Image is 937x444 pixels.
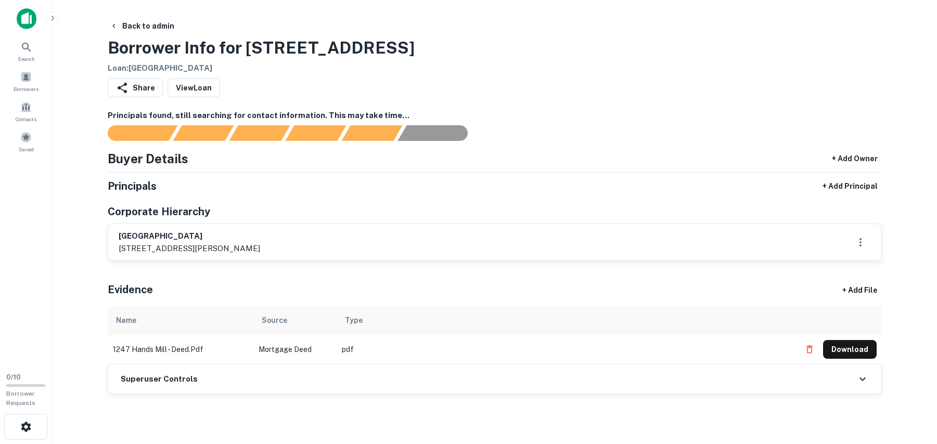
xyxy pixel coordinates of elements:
a: Borrowers [3,67,49,95]
td: pdf [337,335,795,364]
h6: [GEOGRAPHIC_DATA] [119,230,260,242]
div: Principals found, still searching for contact information. This may take time... [341,125,402,141]
div: Type [345,314,363,327]
p: [STREET_ADDRESS][PERSON_NAME] [119,242,260,255]
div: Name [116,314,136,327]
th: Source [253,306,337,335]
span: Borrower Requests [6,390,35,407]
button: + Add Principal [818,177,882,195]
div: Your request is received and processing... [173,125,234,141]
h5: Corporate Hierarchy [108,204,210,219]
span: 0 / 10 [6,373,21,381]
button: Download [823,340,877,359]
td: 1247 hands mill - deed.pdf [108,335,253,364]
h4: Buyer Details [108,149,188,168]
button: Back to admin [106,17,178,35]
a: Search [3,37,49,65]
th: Type [337,306,795,335]
a: ViewLoan [168,79,220,97]
div: + Add File [824,281,896,299]
div: scrollable content [108,306,882,364]
a: Contacts [3,97,49,125]
img: capitalize-icon.png [17,8,36,29]
button: + Add Owner [828,149,882,168]
td: Mortgage Deed [253,335,337,364]
th: Name [108,306,253,335]
span: Borrowers [14,85,38,93]
h5: Principals [108,178,157,194]
div: AI fulfillment process complete. [398,125,480,141]
span: Saved [19,145,34,153]
h6: Superuser Controls [121,373,198,385]
h6: Loan : [GEOGRAPHIC_DATA] [108,62,415,74]
button: Delete file [800,341,819,358]
span: Contacts [16,115,36,123]
button: Share [108,79,163,97]
h3: Borrower Info for [STREET_ADDRESS] [108,35,415,60]
div: Principals found, AI now looking for contact information... [285,125,346,141]
div: Source [262,314,287,327]
span: Search [18,55,35,63]
h5: Evidence [108,282,153,297]
div: Sending borrower request to AI... [95,125,173,141]
a: Saved [3,127,49,155]
h6: Principals found, still searching for contact information. This may take time... [108,110,882,122]
div: Documents found, AI parsing details... [229,125,290,141]
iframe: Chat Widget [885,361,937,411]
